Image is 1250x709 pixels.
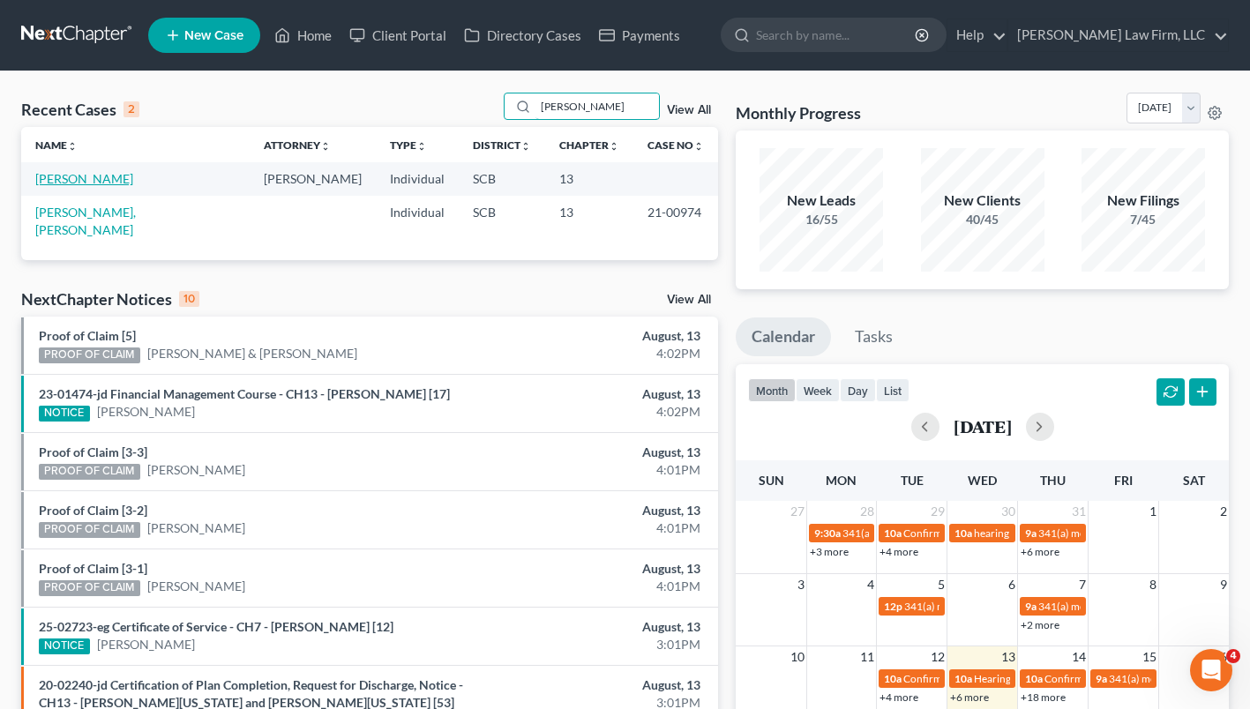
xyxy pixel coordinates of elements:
div: 2 [124,101,139,117]
span: 4 [865,574,876,595]
div: August, 13 [491,618,700,636]
a: View All [667,104,711,116]
div: 16/55 [760,211,883,228]
a: Payments [590,19,689,51]
a: +4 more [879,545,918,558]
span: Sun [759,473,784,488]
button: list [876,378,909,402]
span: hearing for [PERSON_NAME] [974,526,1110,540]
a: Help [947,19,1007,51]
div: 4:01PM [491,578,700,595]
input: Search by name... [535,93,659,119]
div: 4:02PM [491,345,700,362]
div: NOTICE [39,638,90,654]
a: Attorneyunfold_more [264,138,331,152]
div: 4:02PM [491,403,700,421]
span: Sat [1183,473,1205,488]
span: 12p [884,600,902,613]
td: Individual [376,196,459,246]
span: 13 [999,646,1017,668]
a: +6 more [1021,545,1059,558]
span: 30 [999,501,1017,522]
td: SCB [459,162,545,195]
a: 23-01474-jd Financial Management Course - CH13 - [PERSON_NAME] [17] [39,386,450,401]
a: View All [667,294,711,306]
div: PROOF OF CLAIM [39,580,140,596]
span: 7 [1077,574,1088,595]
span: 1 [1148,501,1158,522]
i: unfold_more [609,141,619,152]
span: Thu [1040,473,1066,488]
a: Districtunfold_more [473,138,531,152]
button: week [796,378,840,402]
span: 12 [929,646,947,668]
td: 13 [545,162,633,195]
a: +4 more [879,690,918,704]
span: 5 [936,574,947,595]
td: [PERSON_NAME] [250,162,376,195]
a: Case Nounfold_more [647,138,704,152]
span: 9a [1025,600,1037,613]
a: [PERSON_NAME] [147,461,245,479]
div: NextChapter Notices [21,288,199,310]
div: New Filings [1082,190,1205,211]
span: Mon [826,473,857,488]
div: PROOF OF CLAIM [39,464,140,480]
div: 10 [179,291,199,307]
span: 9:30a [814,526,841,540]
span: 31 [1070,501,1088,522]
button: month [748,378,796,402]
input: Search by name... [756,19,917,51]
td: Individual [376,162,459,195]
div: 3:01PM [491,636,700,653]
span: New Case [184,29,243,42]
div: August, 13 [491,676,700,694]
span: 10a [954,672,972,685]
span: 341(a) meeting for [PERSON_NAME] [1038,600,1209,613]
a: Tasks [839,317,909,356]
a: 25-02723-eg Certificate of Service - CH7 - [PERSON_NAME] [12] [39,619,393,634]
span: Tue [901,473,924,488]
span: 14 [1070,646,1088,668]
a: [PERSON_NAME] [35,171,133,186]
span: 4 [1226,649,1240,663]
span: 9a [1096,672,1107,685]
i: unfold_more [520,141,531,152]
span: 10a [884,672,902,685]
a: Nameunfold_more [35,138,78,152]
span: Confirmation Hearing for [PERSON_NAME] & [PERSON_NAME] [903,672,1199,685]
span: 3 [796,574,806,595]
a: [PERSON_NAME] & [PERSON_NAME] [147,345,357,362]
div: 7/45 [1082,211,1205,228]
span: 2 [1218,501,1229,522]
span: 15 [1141,646,1158,668]
span: 10a [954,526,972,540]
span: 341(a) meeting for [PERSON_NAME] [904,600,1074,613]
span: 11 [858,646,876,668]
a: +3 more [810,545,849,558]
div: August, 13 [491,444,700,461]
div: Recent Cases [21,99,139,120]
span: 29 [929,501,947,522]
div: New Clients [921,190,1044,211]
a: [PERSON_NAME], [PERSON_NAME] [35,205,136,237]
div: 40/45 [921,211,1044,228]
span: 341(a) meeting for [1038,526,1124,540]
div: August, 13 [491,502,700,519]
span: 6 [1007,574,1017,595]
div: NOTICE [39,406,90,422]
a: Proof of Claim [3-1] [39,561,147,576]
td: SCB [459,196,545,246]
span: 27 [789,501,806,522]
span: 10a [1025,672,1043,685]
i: unfold_more [320,141,331,152]
a: Calendar [736,317,831,356]
span: Fri [1114,473,1133,488]
a: Proof of Claim [5] [39,328,136,343]
a: +6 more [950,690,989,704]
a: [PERSON_NAME] Law Firm, LLC [1008,19,1228,51]
a: [PERSON_NAME] [147,519,245,537]
td: 13 [545,196,633,246]
a: +2 more [1021,618,1059,631]
div: August, 13 [491,327,700,345]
